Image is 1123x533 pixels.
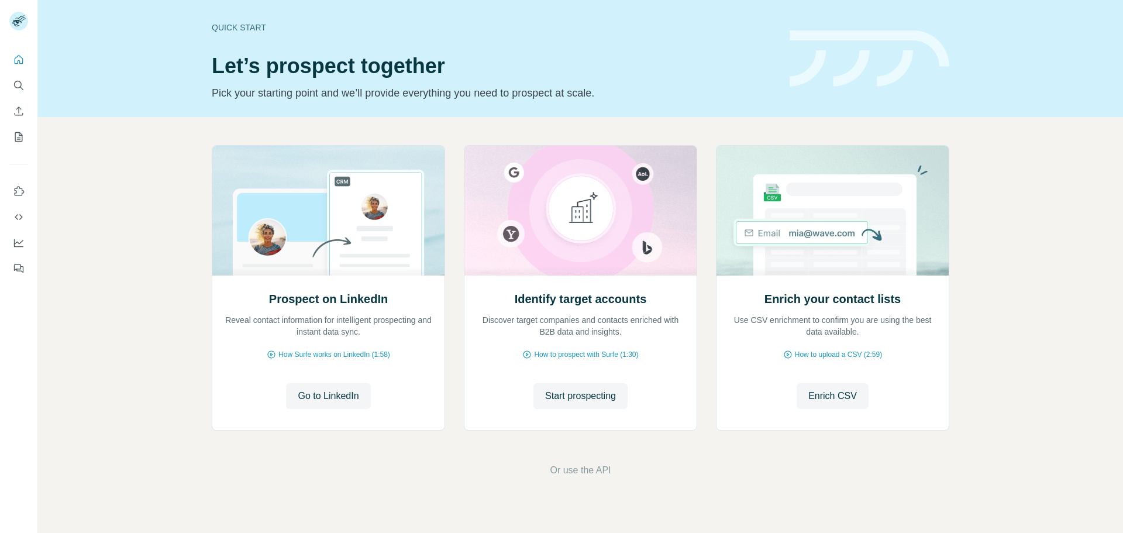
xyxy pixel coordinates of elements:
button: Search [9,75,28,96]
div: Quick start [212,22,776,33]
button: Enrich CSV [797,383,869,409]
span: How to prospect with Surfe (1:30) [534,349,638,360]
button: Use Surfe API [9,207,28,228]
img: Prospect on LinkedIn [212,146,445,276]
span: Go to LinkedIn [298,389,359,403]
h1: Let’s prospect together [212,54,776,78]
button: Or use the API [550,463,611,477]
img: Enrich your contact lists [716,146,949,276]
p: Discover target companies and contacts enriched with B2B data and insights. [476,314,685,338]
h2: Prospect on LinkedIn [269,291,388,307]
span: Start prospecting [545,389,616,403]
p: Reveal contact information for intelligent prospecting and instant data sync. [224,314,433,338]
button: Enrich CSV [9,101,28,122]
span: How Surfe works on LinkedIn (1:58) [278,349,390,360]
button: Quick start [9,49,28,70]
span: How to upload a CSV (2:59) [795,349,882,360]
button: Dashboard [9,232,28,253]
img: banner [790,30,949,87]
p: Pick your starting point and we’ll provide everything you need to prospect at scale. [212,85,776,101]
button: Go to LinkedIn [286,383,370,409]
button: My lists [9,126,28,147]
h2: Identify target accounts [515,291,647,307]
button: Start prospecting [533,383,628,409]
h2: Enrich your contact lists [764,291,901,307]
button: Feedback [9,258,28,279]
button: Use Surfe on LinkedIn [9,181,28,202]
img: Identify target accounts [464,146,697,276]
p: Use CSV enrichment to confirm you are using the best data available. [728,314,937,338]
span: Enrich CSV [808,389,857,403]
